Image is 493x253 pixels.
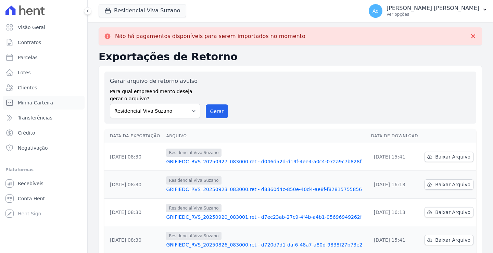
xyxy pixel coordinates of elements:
[3,126,85,140] a: Crédito
[18,84,37,91] span: Clientes
[425,207,473,217] a: Baixar Arquivo
[166,232,221,240] span: Residencial Viva Suzano
[18,180,43,187] span: Recebíveis
[104,143,163,171] td: [DATE] 08:30
[18,54,38,61] span: Parcelas
[425,235,473,245] a: Baixar Arquivo
[425,152,473,162] a: Baixar Arquivo
[3,96,85,110] a: Minha Carteira
[3,81,85,94] a: Clientes
[372,9,379,13] span: Ad
[99,4,186,17] button: Residencial Viva Suzano
[3,51,85,64] a: Parcelas
[368,199,421,226] td: [DATE] 16:13
[425,179,473,190] a: Baixar Arquivo
[18,24,45,31] span: Visão Geral
[166,149,221,157] span: Residencial Viva Suzano
[368,171,421,199] td: [DATE] 16:13
[18,195,45,202] span: Conta Hent
[99,51,482,63] h2: Exportações de Retorno
[3,21,85,34] a: Visão Geral
[3,36,85,49] a: Contratos
[166,176,221,185] span: Residencial Viva Suzano
[104,199,163,226] td: [DATE] 08:30
[368,129,421,143] th: Data de Download
[110,85,200,102] label: Para qual empreendimento deseja gerar o arquivo?
[435,181,470,188] span: Baixar Arquivo
[5,166,82,174] div: Plataformas
[435,237,470,243] span: Baixar Arquivo
[166,214,365,220] a: GRIFIEDC_RVS_20250920_083001.ret - d7ec23ab-27c9-4f4b-a4b1-05696949262f
[363,1,493,21] button: Ad [PERSON_NAME] [PERSON_NAME] Ver opções
[3,177,85,190] a: Recebíveis
[18,144,48,151] span: Negativação
[368,143,421,171] td: [DATE] 15:41
[387,12,479,17] p: Ver opções
[166,186,365,193] a: GRIFIEDC_RVS_20250923_083000.ret - d8360d4c-850e-40d4-ae8f-f82815755856
[166,204,221,212] span: Residencial Viva Suzano
[18,129,35,136] span: Crédito
[387,5,479,12] p: [PERSON_NAME] [PERSON_NAME]
[166,158,365,165] a: GRIFIEDC_RVS_20250927_083000.ret - d046d52d-d19f-4ee4-a0c4-072a9c7b828f
[166,241,365,248] a: GRIFIEDC_RVS_20250826_083000.ret - d720d7d1-daf6-48a7-a80d-9838f27b73e2
[3,66,85,79] a: Lotes
[18,114,52,121] span: Transferências
[18,39,41,46] span: Contratos
[18,69,31,76] span: Lotes
[104,129,163,143] th: Data da Exportação
[163,129,368,143] th: Arquivo
[435,209,470,216] span: Baixar Arquivo
[110,77,200,85] label: Gerar arquivo de retorno avulso
[3,141,85,155] a: Negativação
[206,104,228,118] button: Gerar
[3,192,85,205] a: Conta Hent
[115,33,305,40] p: Não há pagamentos disponíveis para serem importados no momento
[3,111,85,125] a: Transferências
[435,153,470,160] span: Baixar Arquivo
[18,99,53,106] span: Minha Carteira
[104,171,163,199] td: [DATE] 08:30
